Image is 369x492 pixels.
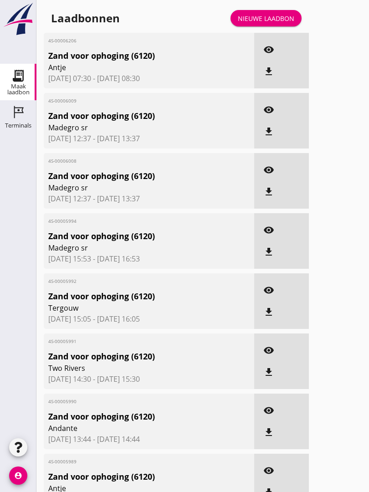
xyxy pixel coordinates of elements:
[48,290,216,302] span: Zand voor ophoging (6120)
[48,434,250,445] span: [DATE] 13:44 - [DATE] 14:44
[48,242,216,253] span: Madegro sr
[48,374,250,384] span: [DATE] 14:30 - [DATE] 15:30
[48,398,216,405] span: 4S-00005990
[263,246,274,257] i: file_download
[48,97,216,104] span: 4S-00006009
[5,123,31,128] div: Terminals
[48,471,216,483] span: Zand voor ophoging (6120)
[263,465,274,476] i: visibility
[263,164,274,175] i: visibility
[48,458,216,465] span: 4S-00005989
[263,225,274,236] i: visibility
[48,37,216,44] span: 4S-00006206
[48,313,250,324] span: [DATE] 15:05 - [DATE] 16:05
[263,126,274,137] i: file_download
[263,405,274,416] i: visibility
[48,170,216,182] span: Zand voor ophoging (6120)
[48,230,216,242] span: Zand voor ophoging (6120)
[48,50,216,62] span: Zand voor ophoging (6120)
[48,122,216,133] span: Madegro sr
[263,186,274,197] i: file_download
[48,182,216,193] span: Madegro sr
[48,363,216,374] span: Two Rivers
[48,193,250,204] span: [DATE] 12:37 - [DATE] 13:37
[48,158,216,164] span: 4S-00006008
[48,410,216,423] span: Zand voor ophoging (6120)
[2,2,35,36] img: logo-small.a267ee39.svg
[48,73,250,84] span: [DATE] 07:30 - [DATE] 08:30
[263,427,274,438] i: file_download
[51,11,120,26] div: Laadbonnen
[48,302,216,313] span: Tergouw
[263,44,274,55] i: visibility
[263,66,274,77] i: file_download
[48,278,216,285] span: 4S-00005992
[48,62,216,73] span: Antje
[9,466,27,485] i: account_circle
[263,104,274,115] i: visibility
[231,10,302,26] a: Nieuwe laadbon
[48,423,216,434] span: Andante
[263,307,274,318] i: file_download
[48,338,216,345] span: 4S-00005991
[263,285,274,296] i: visibility
[48,218,216,225] span: 4S-00005994
[238,14,294,23] div: Nieuwe laadbon
[48,350,216,363] span: Zand voor ophoging (6120)
[263,367,274,378] i: file_download
[48,110,216,122] span: Zand voor ophoging (6120)
[263,345,274,356] i: visibility
[48,133,250,144] span: [DATE] 12:37 - [DATE] 13:37
[48,253,250,264] span: [DATE] 15:53 - [DATE] 16:53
